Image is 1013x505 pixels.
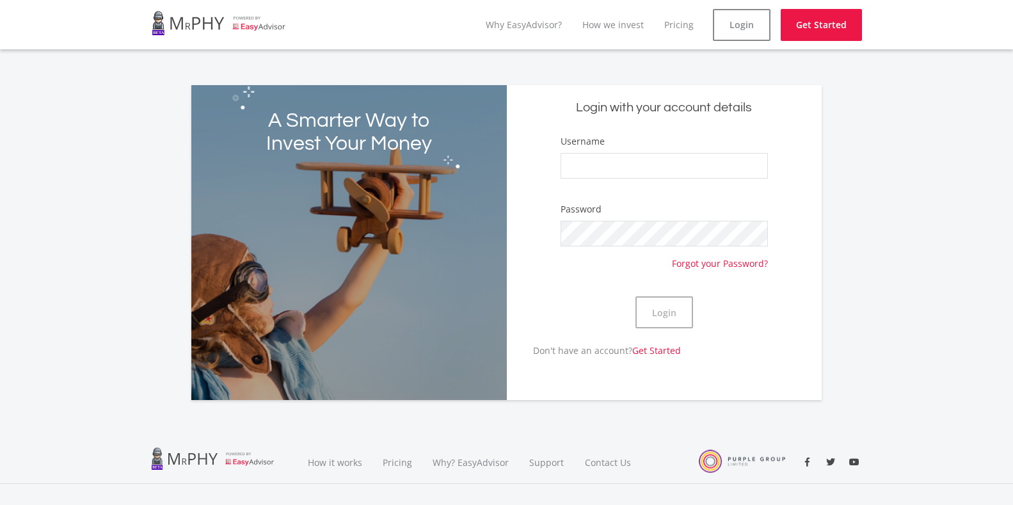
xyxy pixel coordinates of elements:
a: Forgot your Password? [672,246,768,270]
a: How it works [298,441,372,484]
a: Get Started [632,344,681,357]
a: How we invest [582,19,644,31]
a: Pricing [372,441,422,484]
a: Contact Us [575,441,642,484]
p: Don't have an account? [507,344,681,357]
a: Get Started [781,9,862,41]
a: Support [519,441,575,484]
label: Username [561,135,605,148]
h5: Login with your account details [516,99,812,116]
a: Why? EasyAdvisor [422,441,519,484]
a: Pricing [664,19,694,31]
h2: A Smarter Way to Invest Your Money [255,109,443,156]
button: Login [635,296,693,328]
a: Why EasyAdvisor? [486,19,562,31]
label: Password [561,203,602,216]
a: Login [713,9,770,41]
